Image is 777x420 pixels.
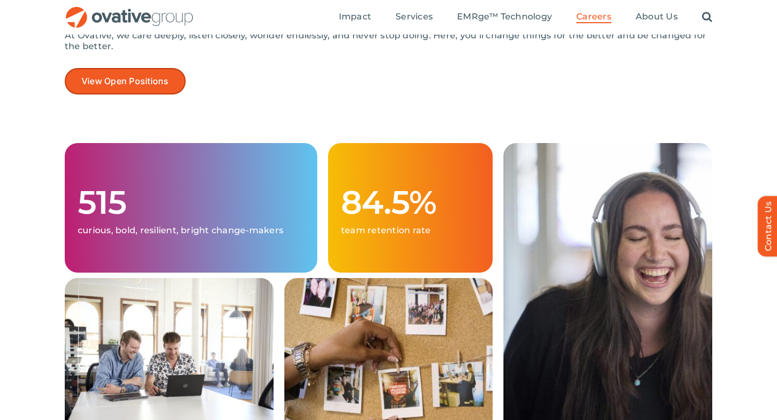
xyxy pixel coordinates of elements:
span: View Open Positions [81,76,169,86]
p: team retention rate [341,225,480,236]
a: OG_Full_horizontal_RGB [65,5,194,16]
h1: 84.5% [341,185,480,220]
p: At Ovative, we care deeply, listen closely, wonder endlessly, and never stop doing. Here, you’ll ... [65,30,712,52]
a: Services [396,11,433,23]
span: About Us [636,11,678,22]
span: Impact [339,11,371,22]
span: Services [396,11,433,22]
span: Careers [576,11,611,22]
a: EMRge™ Technology [457,11,552,23]
span: EMRge™ Technology [457,11,552,22]
a: Careers [576,11,611,23]
p: curious, bold, resilient, bright change-makers [78,225,304,236]
h1: 515 [78,185,304,220]
a: View Open Positions [65,68,186,94]
a: About Us [636,11,678,23]
a: Search [702,11,712,23]
a: Impact [339,11,371,23]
